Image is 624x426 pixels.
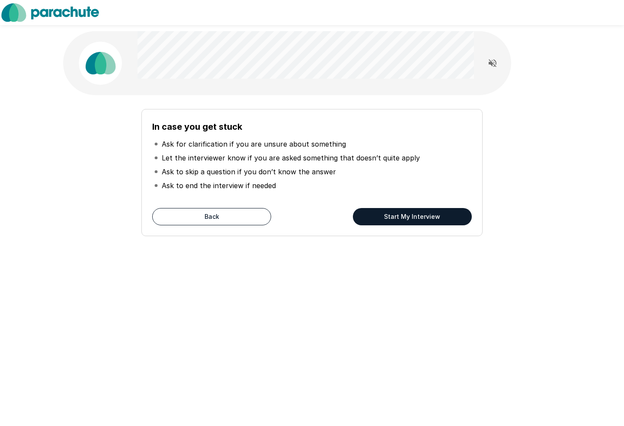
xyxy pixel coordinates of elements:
[162,153,420,163] p: Let the interviewer know if you are asked something that doesn’t quite apply
[79,42,122,85] img: parachute_avatar.png
[152,208,271,225] button: Back
[162,167,336,177] p: Ask to skip a question if you don’t know the answer
[152,122,242,132] b: In case you get stuck
[353,208,472,225] button: Start My Interview
[162,139,346,149] p: Ask for clarification if you are unsure about something
[162,180,276,191] p: Ask to end the interview if needed
[484,54,501,72] button: Read questions aloud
